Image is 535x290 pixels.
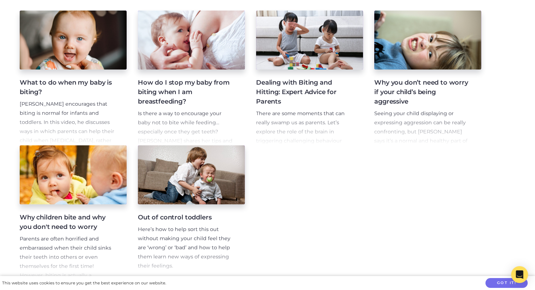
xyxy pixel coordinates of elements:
[20,145,127,280] a: Why children bite and why you don't need to worry Parents are often horrified and embarrassed whe...
[20,213,115,232] h4: Why children bite and why you don't need to worry
[138,11,245,145] a: How do I stop my baby from biting when I am breastfeeding? Is there a way to encourage your baby ...
[138,213,234,222] h4: Out of control toddlers
[20,101,114,153] span: [PERSON_NAME] encourages that biting is normal for infants and toddlers. In this video, he discus...
[2,279,166,287] div: This website uses cookies to ensure you get the best experience on our website.
[138,109,234,155] p: Is there a way to encourage your baby not to bite while feeding…especially once they get teeth? [...
[20,11,127,145] a: What to do when my baby is biting? [PERSON_NAME] encourages that biting is normal for infants and...
[256,11,363,145] a: Dealing with Biting and Hitting: Expert Advice for Parents There are some moments that can really...
[256,109,352,200] p: There are some moments that can really swamp us as parents. Let’s explore the role of the brain i...
[374,78,470,106] h4: Why you don’t need to worry if your child’s being aggressive
[374,110,467,162] span: Seeing your child displaying or expressing aggression can be really confronting, but [PERSON_NAME...
[374,11,481,145] a: Why you don’t need to worry if your child’s being aggressive Seeing your child displaying or expr...
[20,78,115,97] h4: What to do when my baby is biting?
[256,78,352,106] h4: Dealing with Biting and Hitting: Expert Advice for Parents
[138,225,234,271] p: Here’s how to help sort this out without making your child feel they are ‘wrong’ or ‘bad’ and how...
[511,266,528,283] div: Open Intercom Messenger
[138,78,234,106] h4: How do I stop my baby from biting when I am breastfeeding?
[485,278,528,288] button: Got it!
[138,145,245,280] a: Out of control toddlers Here’s how to help sort this out without making your child feel they are ...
